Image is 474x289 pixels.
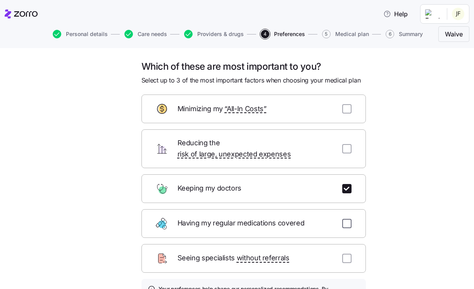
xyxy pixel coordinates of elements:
[178,138,333,160] span: Reducing the
[322,30,331,38] span: 5
[141,60,366,72] h1: Which of these are most important to you?
[237,253,290,264] span: without referrals
[322,30,369,38] button: 5Medical plan
[183,30,244,38] a: Providers & drugs
[53,30,108,38] button: Personal details
[178,103,267,115] span: Minimizing my
[178,218,306,229] span: Having my regular medications covered
[124,30,167,38] button: Care needs
[445,29,463,39] span: Waive
[383,9,408,19] span: Help
[197,31,244,37] span: Providers & drugs
[274,31,305,37] span: Preferences
[386,30,394,38] span: 6
[452,8,464,20] img: 7e49434320aa37f3f8b2002b9663acfc
[51,30,108,38] a: Personal details
[178,183,243,194] span: Keeping my doctors
[178,253,290,264] span: Seeing specialists
[425,9,441,19] img: Employer logo
[184,30,244,38] button: Providers & drugs
[66,31,108,37] span: Personal details
[141,76,361,85] span: Select up to 3 of the most important factors when choosing your medical plan
[386,30,423,38] button: 6Summary
[259,30,305,38] a: 4Preferences
[399,31,423,37] span: Summary
[224,103,266,115] span: “All-In Costs”
[438,26,469,42] button: Waive
[261,30,269,38] span: 4
[138,31,167,37] span: Care needs
[335,31,369,37] span: Medical plan
[178,149,291,160] span: risk of large, unexpected expenses
[123,30,167,38] a: Care needs
[377,6,414,22] button: Help
[261,30,305,38] button: 4Preferences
